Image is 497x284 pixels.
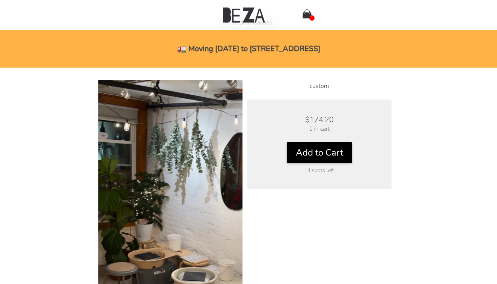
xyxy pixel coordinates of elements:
[262,115,377,125] div: $174.20
[309,15,315,21] div: 1
[303,9,312,21] a: 1
[303,9,312,18] img: bag.png
[98,204,242,212] a: Custom product photo
[247,80,392,92] li: custom
[287,142,352,163] button: Add to Cart
[223,8,265,23] img: Beza Studio Logo
[262,167,377,174] div: 14 spots left
[262,125,377,133] div: 1 in cart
